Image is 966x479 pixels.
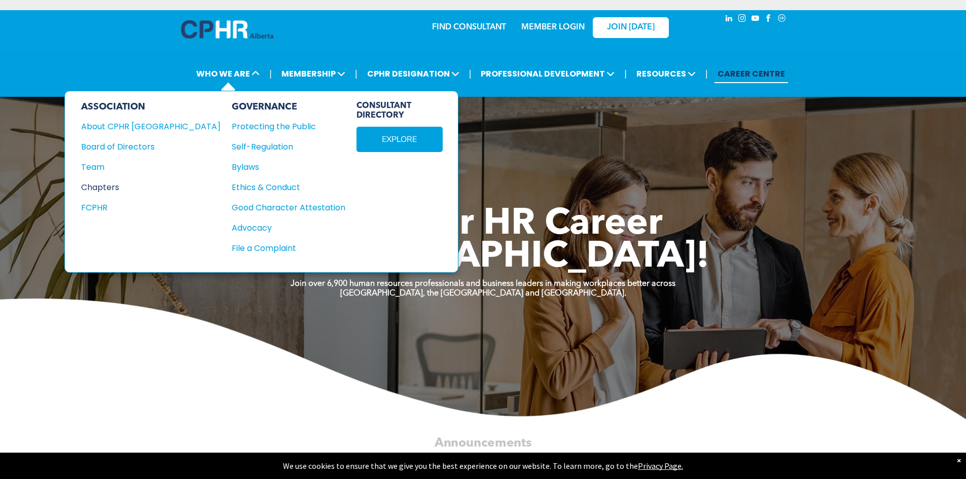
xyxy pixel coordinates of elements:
[81,161,207,173] div: Team
[432,23,506,31] a: FIND CONSULTANT
[364,64,462,83] span: CPHR DESIGNATION
[232,140,345,153] a: Self-Regulation
[355,63,357,84] li: |
[232,181,345,194] a: Ethics & Conduct
[81,201,207,214] div: FCPHR
[356,101,443,121] span: CONSULTANT DIRECTORY
[638,461,683,471] a: Privacy Page.
[776,13,788,26] a: Social network
[435,437,532,449] span: Announcements
[232,140,334,153] div: Self-Regulation
[81,120,207,133] div: About CPHR [GEOGRAPHIC_DATA]
[81,201,221,214] a: FCPHR
[232,201,345,214] a: Good Character Attestation
[81,181,221,194] a: Chapters
[81,140,207,153] div: Board of Directors
[303,206,663,243] span: Take Your HR Career
[469,63,472,84] li: |
[624,63,627,84] li: |
[232,120,334,133] div: Protecting the Public
[232,181,334,194] div: Ethics & Conduct
[232,222,334,234] div: Advocacy
[340,289,626,298] strong: [GEOGRAPHIC_DATA], the [GEOGRAPHIC_DATA] and [GEOGRAPHIC_DATA].
[478,64,618,83] span: PROFESSIONAL DEVELOPMENT
[257,239,709,276] span: To [GEOGRAPHIC_DATA]!
[607,23,655,32] span: JOIN [DATE]
[81,181,207,194] div: Chapters
[724,13,735,26] a: linkedin
[633,64,699,83] span: RESOURCES
[232,201,334,214] div: Good Character Attestation
[232,161,345,173] a: Bylaws
[81,120,221,133] a: About CPHR [GEOGRAPHIC_DATA]
[737,13,748,26] a: instagram
[763,13,774,26] a: facebook
[705,63,708,84] li: |
[193,64,263,83] span: WHO WE ARE
[356,127,443,152] a: EXPLORE
[291,280,675,288] strong: Join over 6,900 human resources professionals and business leaders in making workplaces better ac...
[81,101,221,113] div: ASSOCIATION
[269,63,272,84] li: |
[232,242,334,254] div: File a Complaint
[81,161,221,173] a: Team
[232,120,345,133] a: Protecting the Public
[232,242,345,254] a: File a Complaint
[278,64,348,83] span: MEMBERSHIP
[957,455,961,465] div: Dismiss notification
[81,140,221,153] a: Board of Directors
[232,101,345,113] div: GOVERNANCE
[181,20,273,39] img: A blue and white logo for cp alberta
[714,64,788,83] a: CAREER CENTRE
[232,222,345,234] a: Advocacy
[750,13,761,26] a: youtube
[593,17,669,38] a: JOIN [DATE]
[232,161,334,173] div: Bylaws
[521,23,585,31] a: MEMBER LOGIN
